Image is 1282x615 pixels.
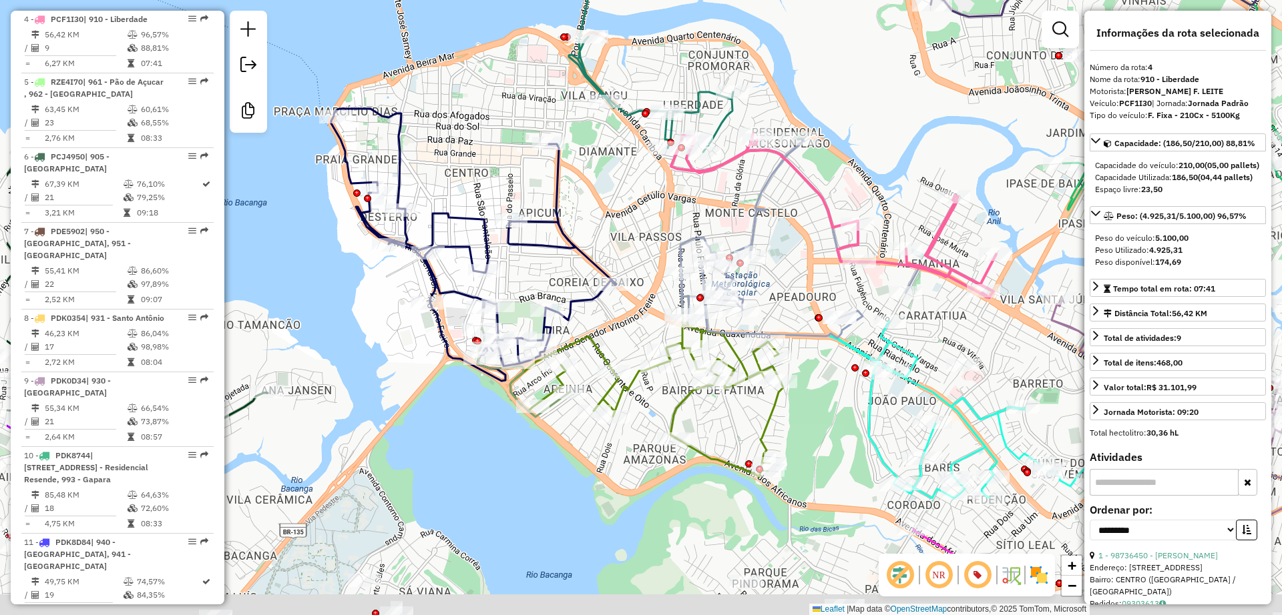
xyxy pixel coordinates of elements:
td: / [24,277,31,291]
i: % de utilização da cubagem [128,504,138,512]
i: Total de Atividades [31,504,39,512]
td: 2,76 KM [44,131,127,145]
td: 49,75 KM [44,575,123,588]
td: 97,89% [140,277,208,291]
span: Ocultar NR [923,559,955,591]
i: Total de Atividades [31,119,39,127]
td: 86,60% [140,264,208,277]
i: % de utilização da cubagem [128,343,138,351]
td: 17 [44,340,127,354]
em: Rota exportada [200,15,208,23]
td: 23 [44,116,127,129]
div: Peso: (4.925,31/5.100,00) 96,57% [1090,227,1266,273]
span: | 950 - [GEOGRAPHIC_DATA], 951 - [GEOGRAPHIC_DATA] [24,226,131,260]
img: Fluxo de ruas [1000,564,1022,586]
span: | 931 - Santo Antônio [85,313,164,323]
td: 2,72 KM [44,356,127,369]
span: | [STREET_ADDRESS] - Residencial Resende, 993 - Gapara [24,450,148,484]
span: − [1068,577,1076,594]
strong: F. Fixa - 210Cx - 5100Kg [1148,110,1240,120]
a: Capacidade: (186,50/210,00) 88,81% [1090,133,1266,151]
i: Distância Total [31,31,39,39]
span: Tempo total em rota: 07:41 [1113,283,1215,293]
a: Zoom out [1062,576,1082,596]
td: = [24,57,31,70]
div: Veículo: [1090,97,1266,109]
em: Rota exportada [200,152,208,160]
strong: 910 - Liberdade [1140,74,1199,84]
a: 09303613 [1122,598,1166,608]
td: 67,39 KM [44,177,123,191]
strong: 186,50 [1172,172,1198,182]
strong: R$ 31.101,99 [1146,382,1197,392]
em: Opções [188,376,196,384]
div: Número da rota: [1090,61,1266,73]
strong: 4.925,31 [1149,245,1183,255]
i: % de utilização da cubagem [128,119,138,127]
td: 19 [44,588,123,602]
td: / [24,588,31,602]
i: Total de Atividades [31,343,39,351]
td: 73,87% [140,415,208,428]
span: PDE5902 [51,226,85,236]
div: Total hectolitro: [1090,427,1266,439]
i: % de utilização do peso [128,491,138,499]
span: 5 - [24,77,164,99]
td: 21 [44,415,127,428]
div: Capacidade: (186,50/210,00) 88,81% [1090,154,1266,201]
i: % de utilização do peso [124,180,134,188]
em: Opções [188,451,196,459]
strong: PCF1I30 [1119,98,1152,108]
i: Rota otimizada [202,578,210,586]
span: Peso: (4.925,31/5.100,00) 96,57% [1116,211,1247,221]
div: Capacidade do veículo: [1095,159,1261,171]
div: Tipo do veículo: [1090,109,1266,121]
em: Rota exportada [200,227,208,235]
em: Opções [188,227,196,235]
em: Opções [188,314,196,322]
i: % de utilização da cubagem [128,418,138,426]
i: % de utilização do peso [128,267,138,275]
span: | 930 - [GEOGRAPHIC_DATA] [24,376,111,398]
td: / [24,415,31,428]
i: % de utilização da cubagem [128,280,138,288]
span: 10 - [24,450,148,484]
td: 07:41 [140,57,208,70]
td: 68,55% [140,116,208,129]
td: = [24,517,31,530]
a: Exportar sessão [235,51,262,81]
i: Tempo total em rota [124,209,130,217]
strong: 30,36 hL [1146,428,1179,438]
i: Distância Total [31,330,39,338]
em: Rota exportada [200,376,208,384]
i: Rota otimizada [202,180,210,188]
span: | 940 - [GEOGRAPHIC_DATA], 941 - [GEOGRAPHIC_DATA] [24,537,131,571]
td: 60,61% [140,103,208,116]
span: + [1068,557,1076,574]
div: Atividade não roteirizada - RODRIGO SANTOS DE MO [946,358,980,372]
a: Peso: (4.925,31/5.100,00) 96,57% [1090,206,1266,224]
span: Capacidade: (186,50/210,00) 88,81% [1114,138,1255,148]
td: / [24,502,31,515]
td: 3,21 KM [44,206,123,219]
strong: 174,69 [1155,257,1181,267]
td: 88,81% [140,41,208,55]
td: 86,04% [140,327,208,340]
i: % de utilização do peso [128,404,138,412]
td: / [24,191,31,204]
div: Endereço: [STREET_ADDRESS] [1090,562,1266,574]
span: 7 - [24,226,131,260]
td: 55,41 KM [44,264,127,277]
div: Jornada Motorista: 09:20 [1104,406,1199,418]
td: 2,52 KM [44,293,127,306]
span: 8 - [24,313,164,323]
i: Tempo total em rota [128,295,134,303]
em: Rota exportada [200,451,208,459]
strong: 5.100,00 [1155,233,1189,243]
h4: Informações da rota selecionada [1090,27,1266,39]
strong: 23,50 [1141,184,1162,194]
td: 9 [44,41,127,55]
span: Exibir deslocamento [884,559,916,591]
i: Distância Total [31,105,39,113]
i: Total de Atividades [31,591,39,599]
